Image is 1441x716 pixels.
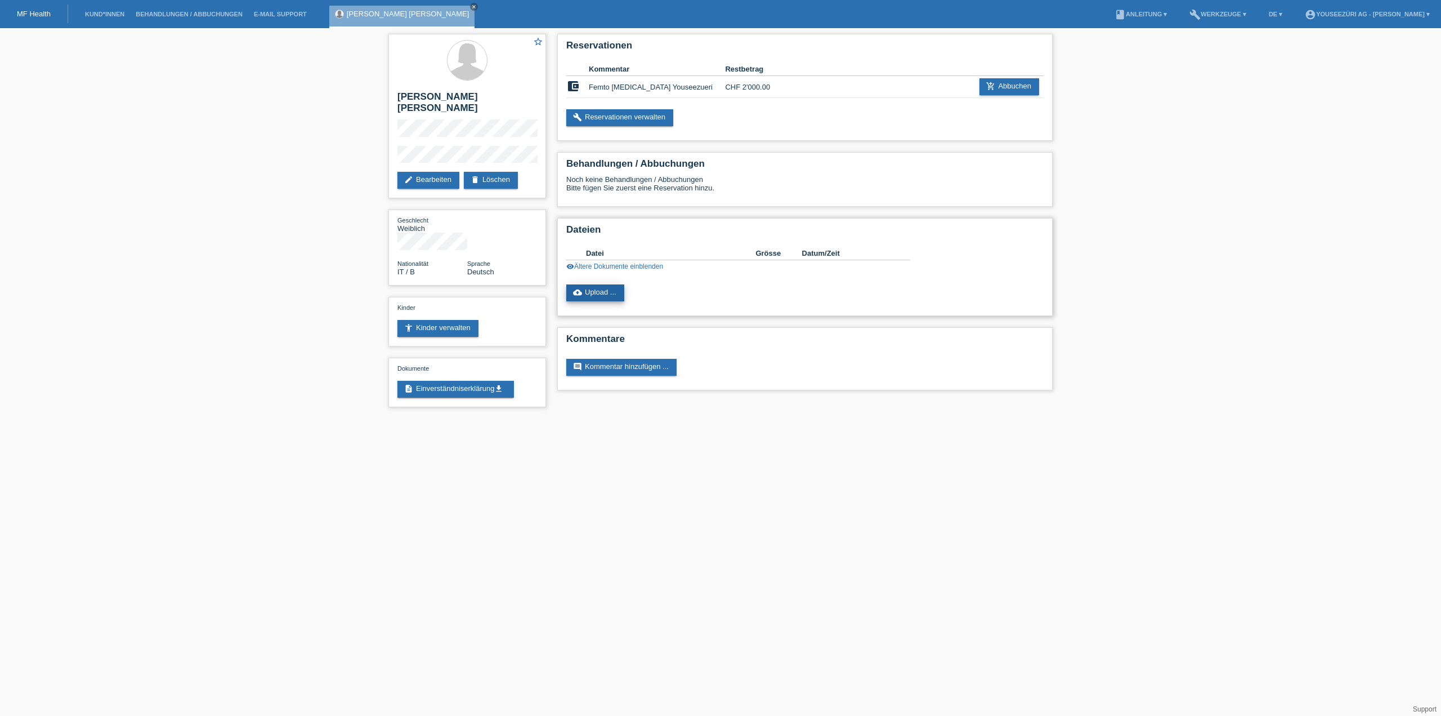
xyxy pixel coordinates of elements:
[586,247,755,260] th: Datei
[533,37,543,48] a: star_border
[130,11,248,17] a: Behandlungen / Abbuchungen
[494,384,503,393] i: get_app
[566,158,1044,175] h2: Behandlungen / Abbuchungen
[248,11,312,17] a: E-Mail Support
[566,359,677,376] a: commentKommentar hinzufügen ...
[573,362,582,371] i: comment
[397,365,429,372] span: Dokumente
[397,260,428,267] span: Nationalität
[397,381,514,398] a: descriptionEinverständniserklärungget_app
[17,10,51,18] a: MF Health
[397,320,478,337] a: accessibility_newKinder verwalten
[467,268,494,276] span: Deutsch
[1189,9,1201,20] i: build
[725,63,793,76] th: Restbetrag
[566,109,673,126] a: buildReservationen verwalten
[397,304,415,311] span: Kinder
[566,284,624,301] a: cloud_uploadUpload ...
[566,40,1044,57] h2: Reservationen
[404,384,413,393] i: description
[1413,705,1436,713] a: Support
[566,263,663,270] a: visibilityÄltere Dokumente einblenden
[573,113,582,122] i: build
[566,263,574,270] i: visibility
[1299,11,1435,17] a: account_circleYOUSEEZüRi AG - [PERSON_NAME] ▾
[566,224,1044,241] h2: Dateien
[589,76,725,98] td: Femto [MEDICAL_DATA] Youseezueri
[471,175,480,184] i: delete
[397,217,428,224] span: Geschlecht
[755,247,802,260] th: Grösse
[397,268,415,276] span: Italien / B / 21.11.2021
[979,78,1039,95] a: add_shopping_cartAbbuchen
[1109,11,1173,17] a: bookAnleitung ▾
[802,247,894,260] th: Datum/Zeit
[533,37,543,47] i: star_border
[471,4,477,10] i: close
[1263,11,1288,17] a: DE ▾
[725,76,793,98] td: CHF 2'000.00
[566,333,1044,350] h2: Kommentare
[467,260,490,267] span: Sprache
[397,91,537,119] h2: [PERSON_NAME] [PERSON_NAME]
[566,175,1044,201] div: Noch keine Behandlungen / Abbuchungen Bitte fügen Sie zuerst eine Reservation hinzu.
[986,82,995,91] i: add_shopping_cart
[573,288,582,297] i: cloud_upload
[589,63,725,76] th: Kommentar
[79,11,130,17] a: Kund*innen
[1184,11,1252,17] a: buildWerkzeuge ▾
[404,323,413,332] i: accessibility_new
[470,3,478,11] a: close
[404,175,413,184] i: edit
[397,172,459,189] a: editBearbeiten
[464,172,518,189] a: deleteLöschen
[397,216,467,233] div: Weiblich
[1115,9,1126,20] i: book
[1305,9,1316,20] i: account_circle
[566,79,580,93] i: account_balance_wallet
[347,10,469,18] a: [PERSON_NAME] [PERSON_NAME]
